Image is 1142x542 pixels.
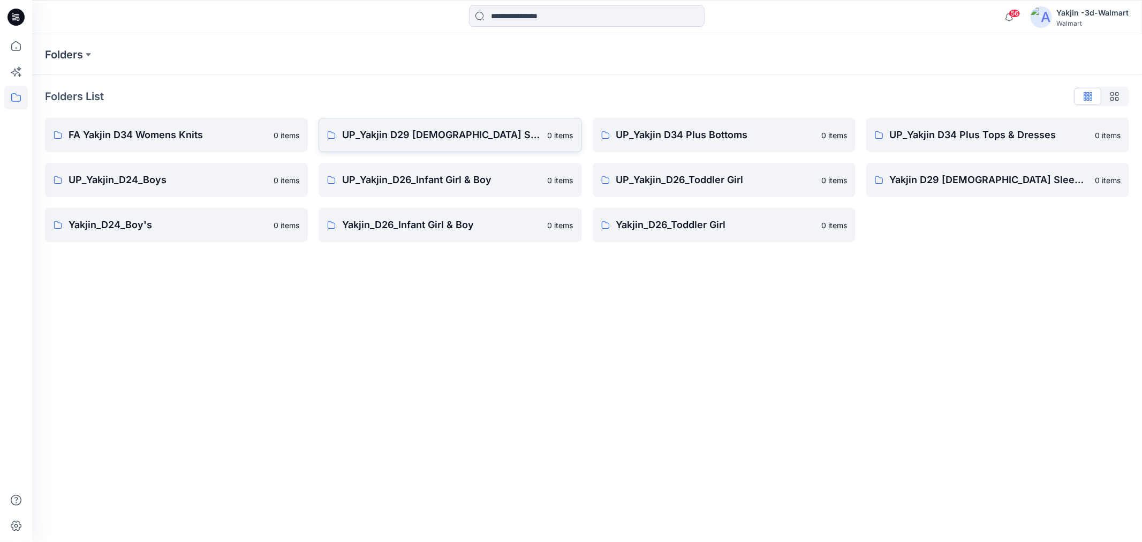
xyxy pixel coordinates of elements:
[45,208,308,242] a: Yakjin_D24_Boy's0 items
[342,217,541,232] p: Yakjin_D26_Infant Girl & Boy
[821,175,847,186] p: 0 items
[1095,130,1121,141] p: 0 items
[274,220,299,231] p: 0 items
[319,163,581,197] a: UP_Yakjin_D26_Infant Girl & Boy0 items
[45,118,308,152] a: FA Yakjin D34 Womens Knits0 items
[1095,175,1121,186] p: 0 items
[890,172,1088,187] p: Yakjin D29 [DEMOGRAPHIC_DATA] Sleepwear
[821,220,847,231] p: 0 items
[593,118,856,152] a: UP_Yakjin D34 Plus Bottoms0 items
[319,208,581,242] a: Yakjin_D26_Infant Girl & Boy0 items
[342,127,541,142] p: UP_Yakjin D29 [DEMOGRAPHIC_DATA] Sleep
[45,88,104,104] p: Folders List
[821,130,847,141] p: 0 items
[548,130,573,141] p: 0 items
[548,220,573,231] p: 0 items
[866,118,1129,152] a: UP_Yakjin D34 Plus Tops & Dresses0 items
[548,175,573,186] p: 0 items
[890,127,1088,142] p: UP_Yakjin D34 Plus Tops & Dresses
[1056,6,1129,19] div: Yakjin -3d-Walmart
[593,208,856,242] a: Yakjin_D26_Toddler Girl0 items
[69,172,267,187] p: UP_Yakjin_D24_Boys
[616,172,815,187] p: UP_Yakjin_D26_Toddler Girl
[274,130,299,141] p: 0 items
[342,172,541,187] p: UP_Yakjin_D26_Infant Girl & Boy
[69,217,267,232] p: Yakjin_D24_Boy's
[319,118,581,152] a: UP_Yakjin D29 [DEMOGRAPHIC_DATA] Sleep0 items
[274,175,299,186] p: 0 items
[593,163,856,197] a: UP_Yakjin_D26_Toddler Girl0 items
[1009,9,1020,18] span: 56
[616,127,815,142] p: UP_Yakjin D34 Plus Bottoms
[45,163,308,197] a: UP_Yakjin_D24_Boys0 items
[866,163,1129,197] a: Yakjin D29 [DEMOGRAPHIC_DATA] Sleepwear0 items
[69,127,267,142] p: FA Yakjin D34 Womens Knits
[616,217,815,232] p: Yakjin_D26_Toddler Girl
[1031,6,1052,28] img: avatar
[45,47,83,62] a: Folders
[1056,19,1129,27] div: Walmart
